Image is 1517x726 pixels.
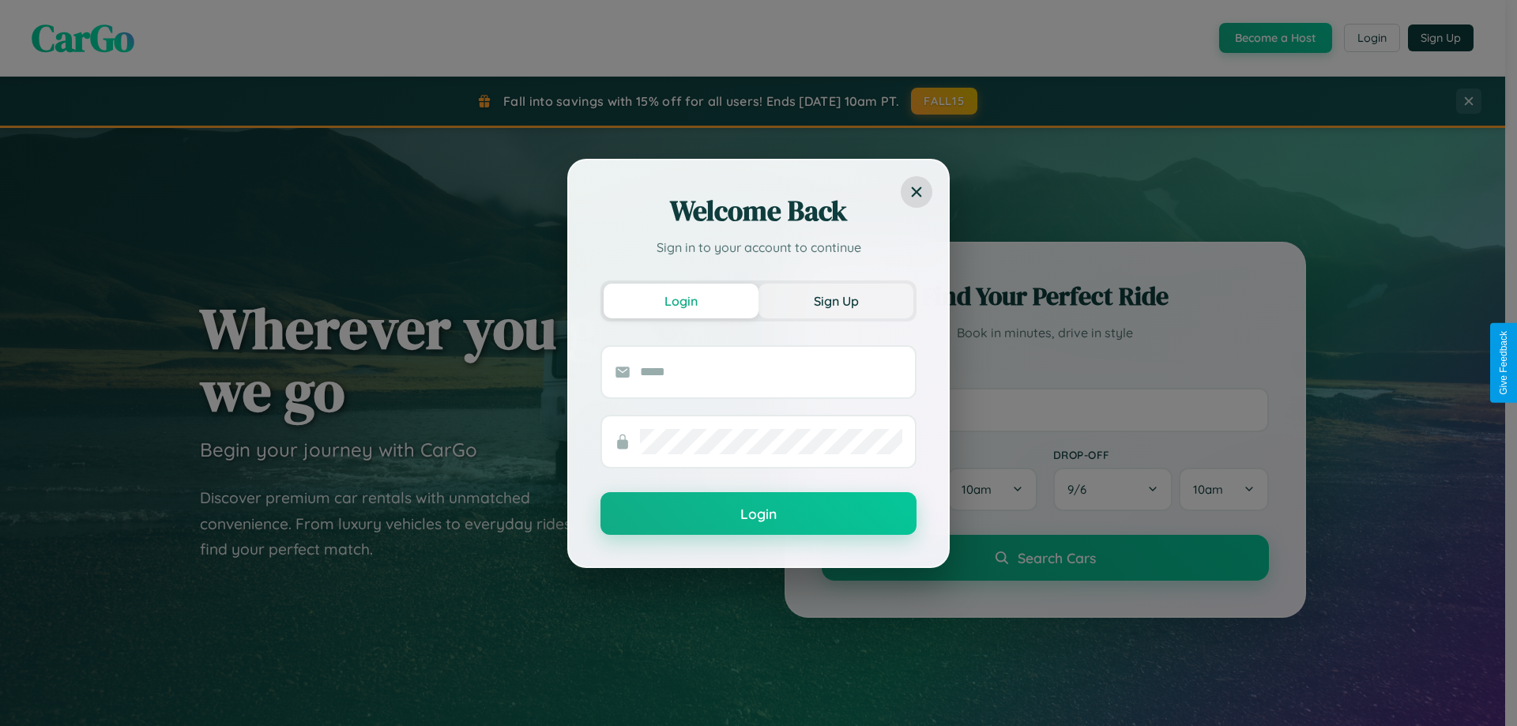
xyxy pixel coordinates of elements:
[1498,331,1509,395] div: Give Feedback
[758,284,913,318] button: Sign Up
[600,192,917,230] h2: Welcome Back
[600,238,917,257] p: Sign in to your account to continue
[600,492,917,535] button: Login
[604,284,758,318] button: Login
